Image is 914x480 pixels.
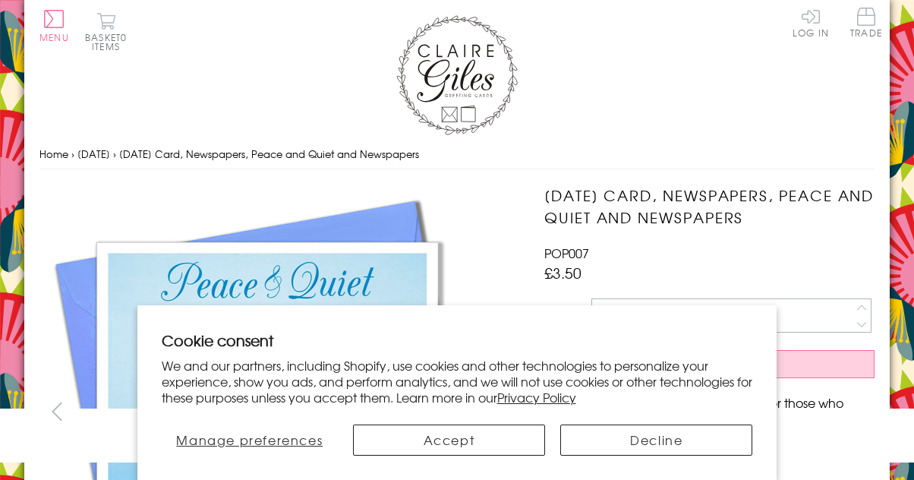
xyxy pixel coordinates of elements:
button: prev [39,394,74,428]
nav: breadcrumbs [39,139,875,170]
span: › [113,147,116,161]
button: Basket0 items [85,12,127,51]
a: [DATE] [77,147,110,161]
span: › [71,147,74,161]
button: Accept [353,425,545,456]
h1: [DATE] Card, Newspapers, Peace and Quiet and Newspapers [544,185,875,229]
a: Privacy Policy [497,388,576,406]
img: Claire Giles Greetings Cards [396,15,518,135]
span: Manage preferences [176,431,323,449]
a: Log In [793,8,829,37]
span: £3.50 [544,262,581,283]
button: Menu [39,10,69,42]
a: Home [39,147,68,161]
span: Trade [850,8,882,37]
h2: Cookie consent [162,330,753,351]
a: Trade [850,8,882,40]
span: Menu [39,30,69,44]
button: Manage preferences [162,425,338,456]
button: Decline [560,425,752,456]
span: [DATE] Card, Newspapers, Peace and Quiet and Newspapers [119,147,419,161]
span: 0 items [92,30,127,53]
span: POP007 [544,244,589,262]
p: We and our partners, including Shopify, use cookies and other technologies to personalize your ex... [162,358,753,405]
